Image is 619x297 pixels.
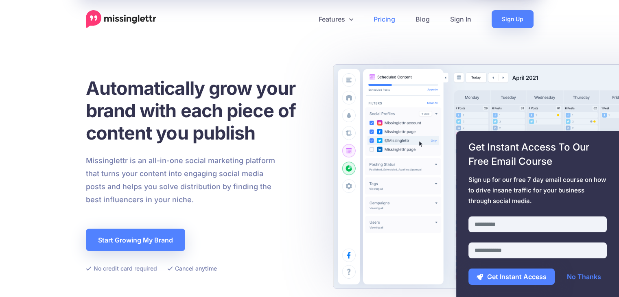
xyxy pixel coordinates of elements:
li: Cancel anytime [167,263,217,273]
a: Home [86,10,156,28]
span: Get Instant Access To Our Free Email Course [468,140,607,168]
span: Sign up for our free 7 day email course on how to drive insane traffic for your business through ... [468,175,607,206]
a: Features [308,10,363,28]
button: Get Instant Access [468,269,555,285]
a: No Thanks [559,269,609,285]
p: Missinglettr is an all-in-one social marketing platform that turns your content into engaging soc... [86,154,276,206]
a: Blog [405,10,440,28]
h1: Automatically grow your brand with each piece of content you publish [86,77,316,144]
a: Sign In [440,10,481,28]
a: Pricing [363,10,405,28]
a: Sign Up [492,10,534,28]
